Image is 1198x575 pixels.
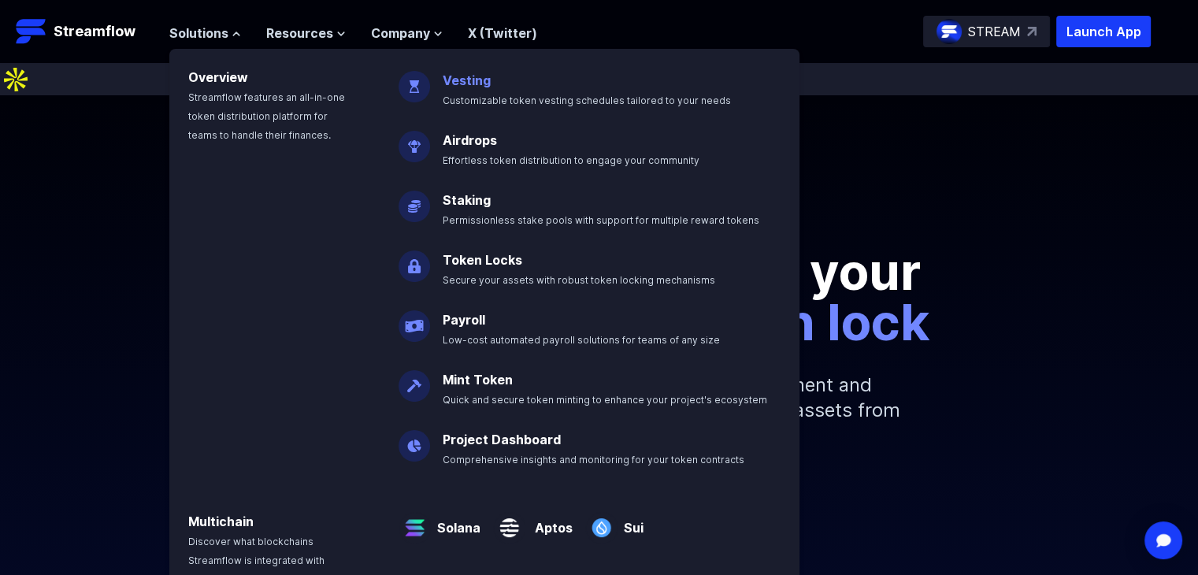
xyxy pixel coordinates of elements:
[266,24,346,43] button: Resources
[399,499,431,543] img: Solana
[399,358,430,402] img: Mint Token
[1056,16,1151,47] button: Launch App
[493,499,525,543] img: Aptos
[618,506,644,537] a: Sui
[1144,521,1182,559] div: Open Intercom Messenger
[399,178,430,222] img: Staking
[16,16,47,47] img: Streamflow Logo
[399,118,430,162] img: Airdrops
[188,69,248,85] a: Overview
[443,454,744,466] span: Comprehensive insights and monitoring for your token contracts
[169,24,241,43] button: Solutions
[443,372,513,388] a: Mint Token
[443,154,699,166] span: Effortless token distribution to engage your community
[443,72,491,88] a: Vesting
[443,312,485,328] a: Payroll
[16,16,154,47] a: Streamflow
[371,24,430,43] span: Company
[399,58,430,102] img: Vesting
[443,192,491,208] a: Staking
[188,514,254,529] a: Multichain
[676,291,930,352] span: token lock
[443,95,731,106] span: Customizable token vesting schedules tailored to your needs
[371,24,443,43] button: Company
[468,25,537,41] a: X (Twitter)
[54,20,135,43] p: Streamflow
[585,499,618,543] img: Sui
[443,394,767,406] span: Quick and secure token minting to enhance your project's ecosystem
[431,506,480,537] a: Solana
[443,214,759,226] span: Permissionless stake pools with support for multiple reward tokens
[923,16,1050,47] a: STREAM
[399,238,430,282] img: Token Locks
[968,22,1021,41] p: STREAM
[163,196,1036,221] p: Secure your crypto assets
[525,506,573,537] a: Aptos
[443,252,522,268] a: Token Locks
[188,91,345,141] span: Streamflow features an all-in-one token distribution platform for teams to handle their finances.
[443,274,715,286] span: Secure your assets with robust token locking mechanisms
[443,334,720,346] span: Low-cost automated payroll solutions for teams of any size
[169,24,228,43] span: Solutions
[399,298,430,342] img: Payroll
[399,417,430,462] img: Project Dashboard
[937,19,962,44] img: streamflow-logo-circle.png
[188,536,325,566] span: Discover what blockchains Streamflow is integrated with
[1027,27,1037,36] img: top-right-arrow.svg
[443,432,561,447] a: Project Dashboard
[443,132,497,148] a: Airdrops
[266,24,333,43] span: Resources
